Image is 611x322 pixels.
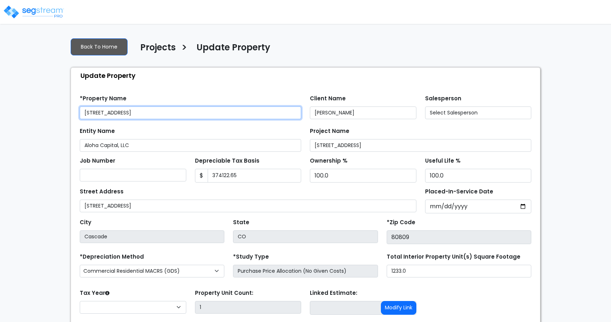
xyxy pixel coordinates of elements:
[140,42,176,55] h4: Projects
[80,157,115,165] label: Job Number
[310,289,357,297] label: Linked Estimate:
[80,127,115,135] label: Entity Name
[425,169,532,183] input: Depreciation
[381,301,416,315] button: Modify Link
[425,188,493,196] label: Placed-In-Service Date
[191,42,270,58] a: Update Property
[387,230,531,244] input: Zip Code
[208,169,302,183] input: 0.00
[80,289,109,297] label: Tax Year
[196,42,270,55] h4: Update Property
[387,218,415,227] label: *Zip Code
[387,265,531,277] input: total square foot
[3,5,65,19] img: logo_pro_r.png
[135,42,176,58] a: Projects
[80,95,126,103] label: *Property Name
[310,106,416,119] input: Client Name
[310,157,348,165] label: Ownership %
[80,139,301,152] input: Entity Name
[387,253,520,261] label: Total Interior Property Unit(s) Square Footage
[181,42,187,56] h3: >
[233,218,249,227] label: State
[195,169,208,183] span: $
[195,301,302,314] input: Building Count
[425,157,461,165] label: Useful Life %
[425,95,461,103] label: Salesperson
[310,127,349,135] label: Project Name
[310,169,416,183] input: Ownership
[80,200,416,212] input: Street Address
[80,106,301,119] input: Property Name
[80,188,124,196] label: Street Address
[195,289,253,297] label: Property Unit Count:
[80,253,144,261] label: *Depreciation Method
[310,139,531,152] input: Project Name
[310,95,346,103] label: Client Name
[75,68,540,83] div: Update Property
[195,157,259,165] label: Depreciable Tax Basis
[71,38,128,55] a: Back To Home
[80,218,91,227] label: City
[233,253,269,261] label: *Study Type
